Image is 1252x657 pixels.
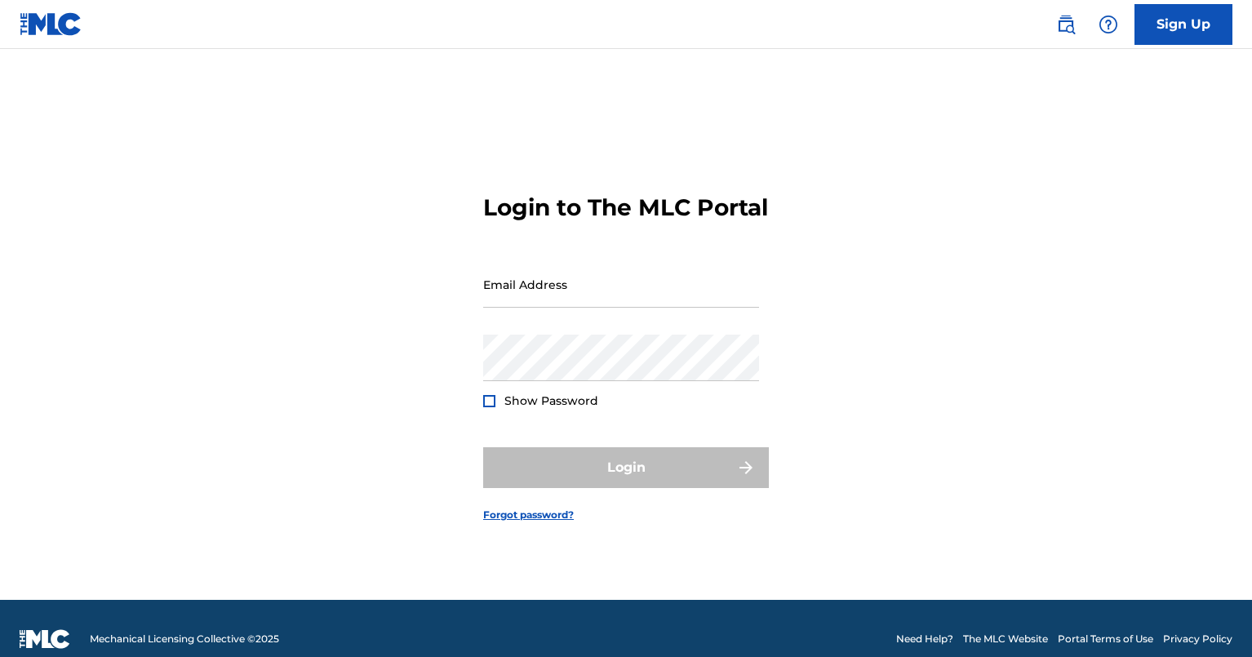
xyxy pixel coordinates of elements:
[1056,15,1076,34] img: search
[483,193,768,222] h3: Login to The MLC Portal
[483,508,574,522] a: Forgot password?
[90,632,279,646] span: Mechanical Licensing Collective © 2025
[896,632,953,646] a: Need Help?
[1058,632,1153,646] a: Portal Terms of Use
[20,629,70,649] img: logo
[1050,8,1082,41] a: Public Search
[1163,632,1232,646] a: Privacy Policy
[1099,15,1118,34] img: help
[1134,4,1232,45] a: Sign Up
[963,632,1048,646] a: The MLC Website
[504,393,598,408] span: Show Password
[20,12,82,36] img: MLC Logo
[1092,8,1125,41] div: Help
